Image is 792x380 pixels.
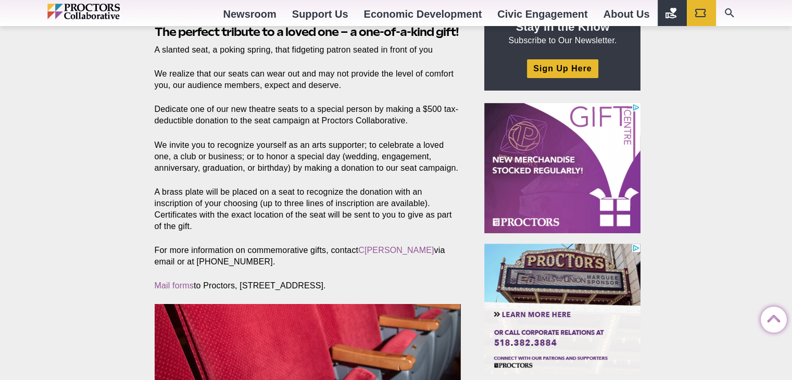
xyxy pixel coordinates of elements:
[155,68,461,91] p: We realize that our seats can wear out and may not provide the level of comfort you, our audience...
[47,4,165,19] img: Proctors logo
[155,104,461,126] p: Dedicate one of our new theatre seats to a special person by making a $500 tax-deductible donatio...
[761,307,782,328] a: Back to Top
[527,59,598,78] a: Sign Up Here
[155,245,461,268] p: For more information on commemorative gifts, contact via email or at [PHONE_NUMBER].
[484,103,640,233] iframe: Advertisement
[484,244,640,374] iframe: Advertisement
[155,25,459,39] b: The perfect tribute to a loved one – a one-of-a-kind gift!
[358,246,364,255] a: C
[497,19,628,46] p: Subscribe to Our Newsletter.
[155,281,194,290] a: Mail forms
[155,186,461,232] p: A brass plate will be placed on a seat to recognize the donation with an inscription of your choo...
[155,280,461,292] p: to Proctors, [STREET_ADDRESS].
[364,246,434,255] a: [PERSON_NAME]
[155,140,461,174] p: We invite you to recognize yourself as an arts supporter; to celebrate a loved one, a club or bus...
[155,44,461,56] p: A slanted seat, a poking spring, that fidgeting patron seated in front of you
